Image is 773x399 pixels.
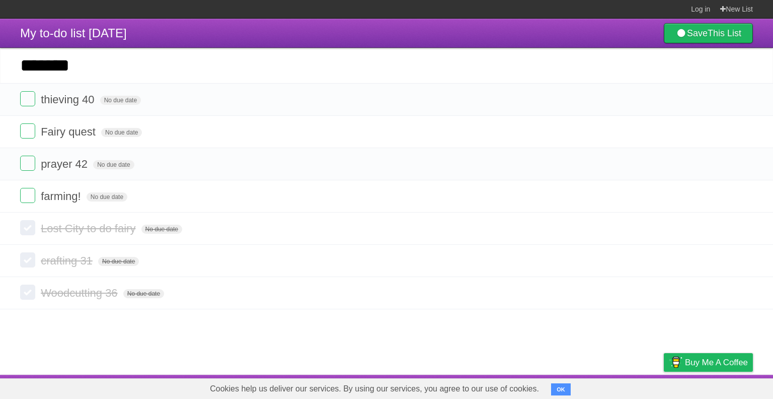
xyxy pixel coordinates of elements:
span: crafting 31 [41,254,95,267]
span: No due date [100,96,141,105]
span: No due date [93,160,134,169]
span: No due date [101,128,142,137]
label: Done [20,123,35,139]
label: Done [20,285,35,300]
a: Developers [563,377,604,396]
span: Buy me a coffee [685,354,748,371]
span: Cookies help us deliver our services. By using our services, you agree to our use of cookies. [200,379,549,399]
label: Done [20,220,35,235]
a: Buy me a coffee [664,353,753,372]
span: Lost City to do fairy [41,222,138,235]
label: Done [20,188,35,203]
b: This List [708,28,741,38]
img: Buy me a coffee [669,354,682,371]
a: Suggest a feature [689,377,753,396]
span: No due date [98,257,139,266]
span: farming! [41,190,83,203]
span: Fairy quest [41,125,98,138]
span: No due date [123,289,164,298]
span: No due date [87,192,127,202]
span: My to-do list [DATE] [20,26,127,40]
a: Terms [616,377,639,396]
label: Done [20,91,35,106]
label: Done [20,156,35,171]
label: Done [20,252,35,268]
a: Privacy [651,377,677,396]
button: OK [551,383,571,395]
span: thieving 40 [41,93,97,106]
span: No due date [141,225,182,234]
a: About [530,377,551,396]
a: SaveThis List [664,23,753,43]
span: Woodcutting 36 [41,287,120,299]
span: prayer 42 [41,158,90,170]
